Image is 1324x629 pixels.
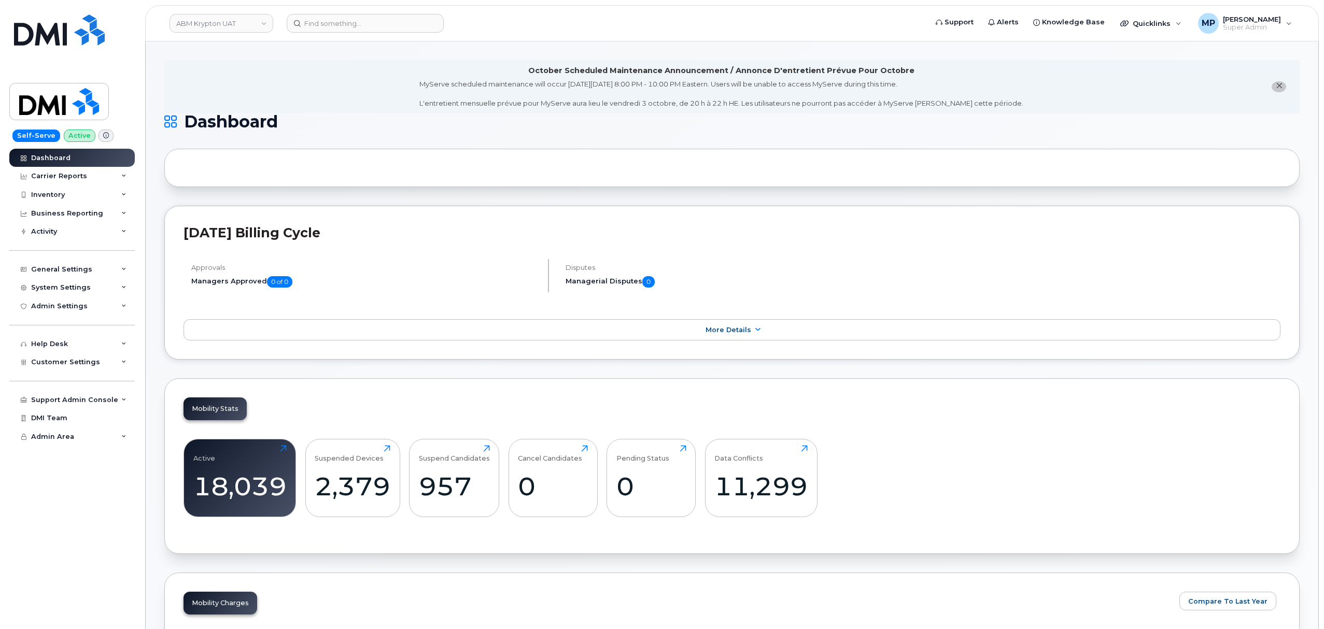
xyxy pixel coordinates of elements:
div: 0 [518,471,588,502]
div: 2,379 [315,471,390,502]
div: 0 [616,471,686,502]
div: Active [193,445,215,462]
h4: Disputes [566,264,923,271]
div: 18,039 [193,471,287,502]
h2: [DATE] Billing Cycle [184,225,1280,240]
div: 11,299 [714,471,808,502]
h5: Managerial Disputes [566,276,923,288]
span: 0 [642,276,655,288]
div: Pending Status [616,445,669,462]
a: Active18,039 [193,445,287,511]
span: Compare To Last Year [1188,596,1267,606]
button: close notification [1272,81,1286,92]
h5: Managers Approved [191,276,539,288]
a: Cancel Candidates0 [518,445,588,511]
a: Suspend Candidates957 [419,445,490,511]
div: Cancel Candidates [518,445,582,462]
div: October Scheduled Maintenance Announcement / Annonce D'entretient Prévue Pour Octobre [528,65,914,76]
h4: Approvals [191,264,539,271]
div: Data Conflicts [714,445,763,462]
div: Suspend Candidates [419,445,490,462]
div: MyServe scheduled maintenance will occur [DATE][DATE] 8:00 PM - 10:00 PM Eastern. Users will be u... [419,79,1023,108]
a: Suspended Devices2,379 [315,445,390,511]
div: 957 [419,471,490,502]
button: Compare To Last Year [1179,592,1276,610]
span: 0 of 0 [267,276,292,288]
span: More Details [706,326,751,334]
div: Suspended Devices [315,445,384,462]
span: Dashboard [184,114,278,130]
a: Data Conflicts11,299 [714,445,808,511]
a: Pending Status0 [616,445,686,511]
